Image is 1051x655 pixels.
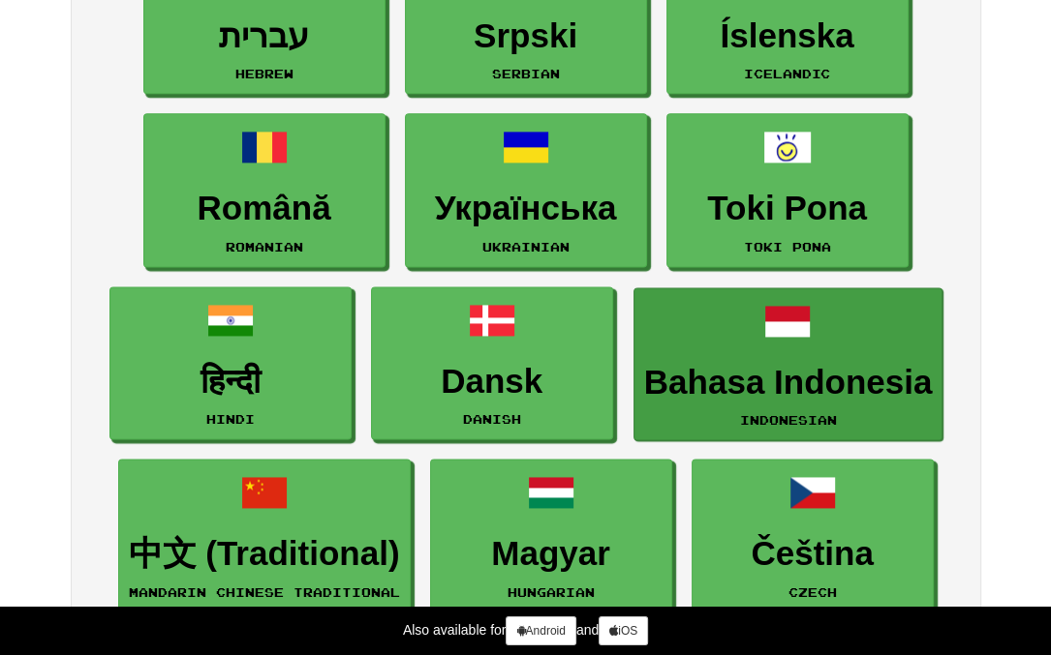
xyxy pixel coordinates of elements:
[235,67,294,80] small: Hebrew
[666,113,909,267] a: Toki PonaToki Pona
[677,190,898,227] h3: Toki Pona
[129,585,400,599] small: Mandarin Chinese Traditional
[506,616,575,645] a: Android
[430,459,672,612] a: MagyarHungarian
[405,113,647,267] a: УкраїнськаUkrainian
[416,190,636,227] h3: Українська
[371,286,613,440] a: DanskDanish
[120,363,341,401] h3: हिन्दी
[129,535,400,573] h3: 中文 (Traditional)
[118,459,411,612] a: 中文 (Traditional)Mandarin Chinese Traditional
[739,413,836,427] small: Indonesian
[744,67,830,80] small: Icelandic
[154,190,375,227] h3: Română
[416,17,636,55] h3: Srpski
[109,286,352,440] a: हिन्दीHindi
[702,535,923,573] h3: Čeština
[154,17,375,55] h3: עברית
[206,412,255,426] small: Hindi
[492,67,560,80] small: Serbian
[482,240,570,253] small: Ukrainian
[143,113,386,267] a: RomânăRomanian
[441,535,662,573] h3: Magyar
[508,585,595,599] small: Hungarian
[692,459,934,612] a: ČeštinaCzech
[599,616,648,645] a: iOS
[644,364,933,402] h3: Bahasa Indonesia
[463,412,521,426] small: Danish
[382,363,603,401] h3: Dansk
[634,287,943,441] a: Bahasa IndonesiaIndonesian
[788,585,837,599] small: Czech
[744,240,831,253] small: Toki Pona
[677,17,898,55] h3: Íslenska
[226,240,303,253] small: Romanian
